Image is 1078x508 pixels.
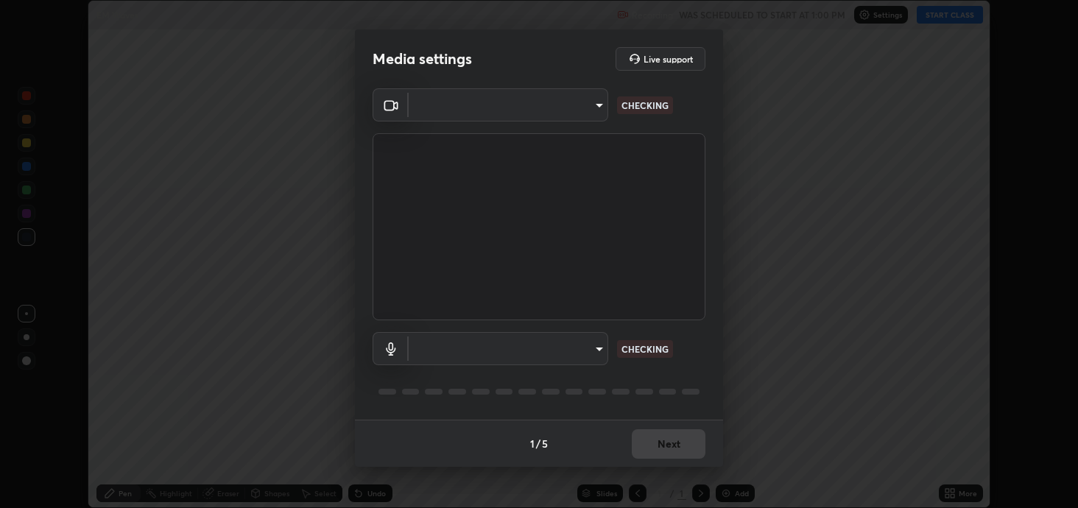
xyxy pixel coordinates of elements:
h4: 5 [542,436,548,451]
p: CHECKING [621,99,669,112]
div: ​ [409,88,608,121]
div: ​ [409,332,608,365]
h4: 1 [530,436,535,451]
h2: Media settings [373,49,472,68]
p: CHECKING [621,342,669,356]
h5: Live support [644,54,693,63]
h4: / [536,436,540,451]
